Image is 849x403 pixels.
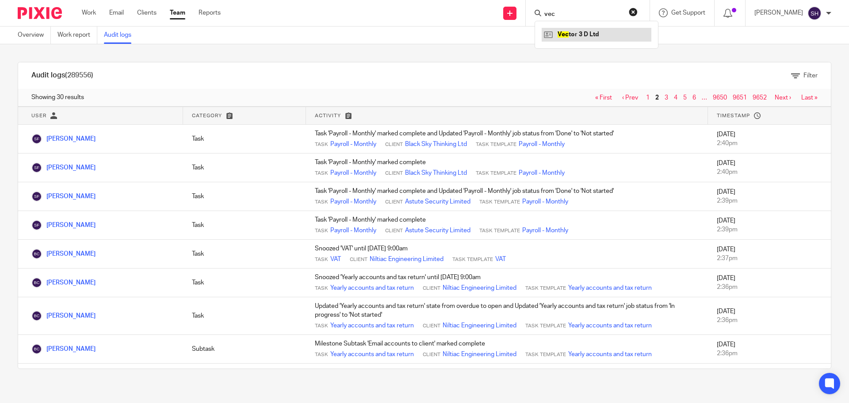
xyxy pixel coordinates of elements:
[646,95,650,101] a: 1
[568,284,652,292] a: Yearly accounts and tax return
[717,349,822,358] div: 2:36pm
[31,162,42,173] img: Sarah Fox
[717,168,822,177] div: 2:40pm
[315,227,328,234] span: Task
[31,346,96,352] a: [PERSON_NAME]
[183,297,306,335] td: Task
[653,92,661,103] span: 2
[31,251,96,257] a: [PERSON_NAME]
[753,95,767,101] a: 9652
[443,350,516,359] a: Niltiac Engineering Limited
[31,220,42,230] img: Sarah Fox
[183,154,306,182] td: Task
[385,227,403,234] span: Client
[452,256,493,263] span: Task Template
[405,197,470,206] a: Astute Security Limited
[18,27,51,44] a: Overview
[495,255,506,264] a: VAT
[423,285,440,292] span: Client
[708,182,831,211] td: [DATE]
[306,240,708,269] td: Snoozed 'VAT' until [DATE] 9:00am
[183,182,306,211] td: Task
[57,27,97,44] a: Work report
[31,93,84,102] span: Showing 30 results
[443,321,516,330] a: Niltiac Engineering Limited
[306,269,708,297] td: Snoozed 'Yearly accounts and tax return' until [DATE] 9:00am
[713,95,727,101] a: 9650
[315,113,341,118] span: Activity
[405,140,467,149] a: Black Sky Thinking Ltd
[385,199,403,206] span: Client
[522,197,568,206] a: Payroll - Monthly
[775,95,791,101] a: Next ›
[31,136,96,142] a: [PERSON_NAME]
[717,113,750,118] span: Timestamp
[807,6,822,20] img: svg%3E
[708,211,831,240] td: [DATE]
[82,8,96,17] a: Work
[522,226,568,235] a: Payroll - Monthly
[708,240,831,269] td: [DATE]
[595,95,612,101] a: « First
[717,196,822,205] div: 2:39pm
[476,141,516,148] span: Task Template
[104,27,138,44] a: Audit logs
[31,134,42,144] img: Sarah Fox
[622,95,638,101] a: ‹ Prev
[109,8,124,17] a: Email
[330,321,414,330] a: Yearly accounts and tax return
[31,280,96,286] a: [PERSON_NAME]
[525,285,566,292] span: Task Template
[183,240,306,269] td: Task
[674,95,677,101] a: 4
[519,140,565,149] a: Payroll - Monthly
[683,95,687,101] a: 5
[31,113,46,118] span: User
[708,364,831,392] td: [DATE]
[315,141,328,148] span: Task
[306,211,708,240] td: Task 'Payroll - Monthly' marked complete
[183,125,306,154] td: Task
[803,73,818,79] span: Filter
[476,170,516,177] span: Task Template
[183,211,306,240] td: Task
[708,335,831,364] td: [DATE]
[370,255,444,264] a: Niltiac Engineering Limited
[306,297,708,335] td: Updated 'Yearly accounts and tax return' state from overdue to open and Updated 'Yearly accounts ...
[18,7,62,19] img: Pixie
[717,139,822,148] div: 2:40pm
[170,8,185,17] a: Team
[717,225,822,234] div: 2:39pm
[330,284,414,292] a: Yearly accounts and tax return
[315,170,328,177] span: Task
[479,199,520,206] span: Task Template
[330,350,414,359] a: Yearly accounts and tax return
[31,165,96,171] a: [PERSON_NAME]
[31,249,42,259] img: Becky Cole
[31,191,42,202] img: Sarah Fox
[708,154,831,182] td: [DATE]
[405,226,470,235] a: Astute Security Limited
[405,169,467,177] a: Black Sky Thinking Ltd
[754,8,803,17] p: [PERSON_NAME]
[306,364,708,392] td: Manual Email [PERSON_NAME] 'Email draft accounts to client and arrange meeting to discuss queries...
[671,10,705,16] span: Get Support
[183,335,306,364] td: Subtask
[315,199,328,206] span: Task
[31,222,96,228] a: [PERSON_NAME]
[330,255,341,264] a: VAT
[385,170,403,177] span: Client
[306,182,708,211] td: Task 'Payroll - Monthly' marked complete and Updated 'Payroll - Monthly' job status from 'Done' t...
[306,335,708,364] td: Milestone Subtask 'Email accounts to client' marked complete
[330,197,376,206] a: Payroll - Monthly
[717,254,822,263] div: 2:37pm
[315,256,328,263] span: Task
[708,125,831,154] td: [DATE]
[423,351,440,358] span: Client
[801,95,818,101] a: Last »
[665,95,668,101] a: 3
[315,351,328,358] span: Task
[717,283,822,292] div: 2:36pm
[479,227,520,234] span: Task Template
[591,94,818,101] nav: pager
